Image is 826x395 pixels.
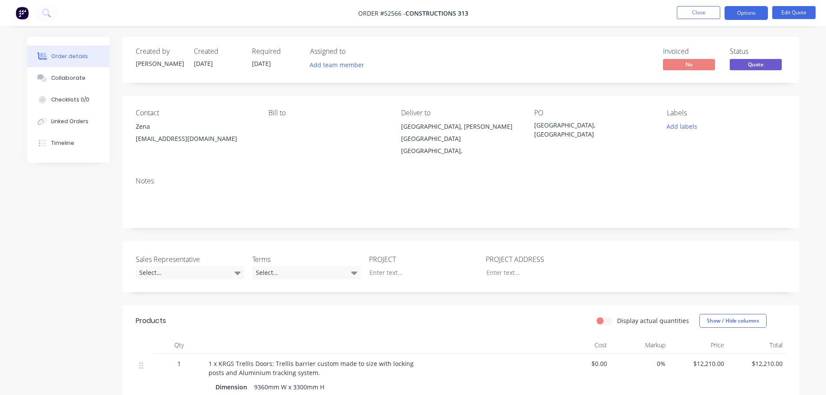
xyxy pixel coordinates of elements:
button: Add labels [662,121,702,132]
img: Factory [16,7,29,20]
button: Add team member [310,59,369,71]
div: 9360mm W x 3300mm H [251,381,328,393]
button: Edit Quote [772,6,816,19]
div: [EMAIL_ADDRESS][DOMAIN_NAME] [136,133,255,145]
div: Markup [611,336,669,354]
span: 1 [177,359,181,368]
div: Assigned to [310,47,397,55]
div: Linked Orders [51,118,88,125]
span: 0% [614,359,666,368]
div: Notes [136,177,786,185]
div: Checklists 0/0 [51,96,89,104]
div: Cost [552,336,611,354]
div: Zena[EMAIL_ADDRESS][DOMAIN_NAME] [136,121,255,148]
button: Close [677,6,720,19]
span: No [663,59,715,70]
span: $12,210.00 [673,359,724,368]
button: Collaborate [27,67,110,89]
button: Order details [27,46,110,67]
div: [GEOGRAPHIC_DATA], [GEOGRAPHIC_DATA] [534,121,643,139]
span: $12,210.00 [731,359,783,368]
div: Select... [136,266,244,279]
div: Dimension [215,381,251,393]
div: Select... [252,266,361,279]
button: Options [725,6,768,20]
span: $0.00 [555,359,607,368]
label: PROJECT ADDRESS [486,254,594,264]
button: Linked Orders [27,111,110,132]
div: Products [136,316,166,326]
button: Add team member [305,59,369,71]
label: Terms [252,254,361,264]
label: Sales Representative [136,254,244,264]
div: Bill to [268,109,387,117]
div: [PERSON_NAME] [136,59,183,68]
div: Created by [136,47,183,55]
div: Required [252,47,300,55]
button: Quote [730,59,782,72]
div: Invoiced [663,47,719,55]
div: PO [534,109,653,117]
div: Total [728,336,786,354]
div: [GEOGRAPHIC_DATA], [PERSON_NAME][GEOGRAPHIC_DATA] [401,121,520,145]
span: Order #52566 - [358,9,405,17]
button: Timeline [27,132,110,154]
span: 1 x KRGS Trellis Doors: Trellis barrier custom made to size with locking posts and Aluminium trac... [209,359,414,377]
div: Deliver to [401,109,520,117]
div: Qty [153,336,205,354]
label: PROJECT [369,254,477,264]
div: Labels [667,109,786,117]
span: Constructions 313 [405,9,468,17]
div: Zena [136,121,255,133]
span: [DATE] [194,59,213,68]
div: Order details [51,52,88,60]
button: Checklists 0/0 [27,89,110,111]
div: Contact [136,109,255,117]
span: Quote [730,59,782,70]
div: Collaborate [51,74,85,82]
div: Created [194,47,242,55]
span: [DATE] [252,59,271,68]
div: Timeline [51,139,74,147]
label: Display actual quantities [617,316,689,325]
div: [GEOGRAPHIC_DATA], [401,145,520,157]
button: Show / Hide columns [699,314,767,328]
div: Price [669,336,728,354]
div: Status [730,47,786,55]
div: [GEOGRAPHIC_DATA], [PERSON_NAME][GEOGRAPHIC_DATA][GEOGRAPHIC_DATA], [401,121,520,157]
